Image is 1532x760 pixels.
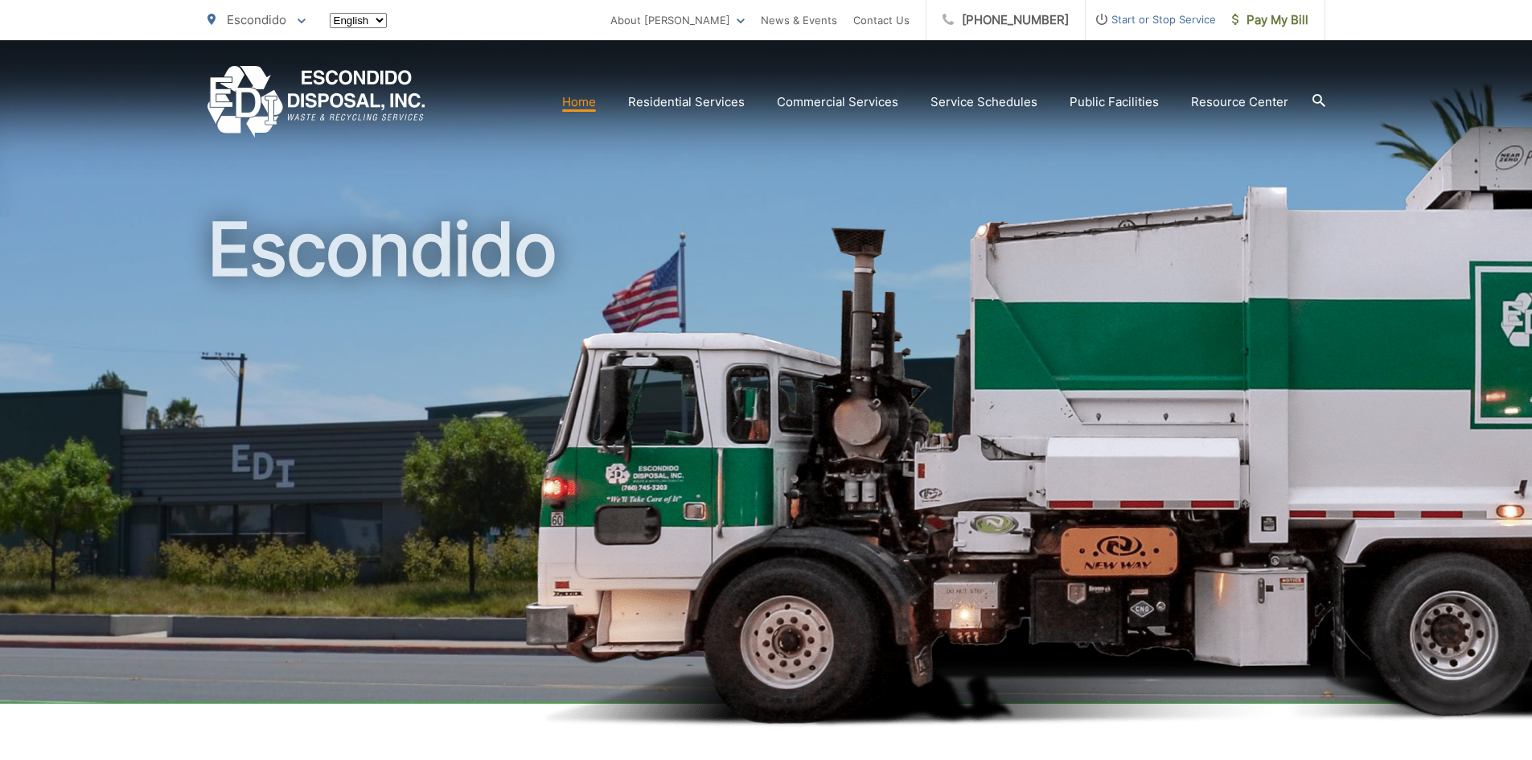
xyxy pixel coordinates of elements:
a: Service Schedules [930,92,1037,112]
span: Escondido [227,12,286,27]
select: Select a language [330,13,387,28]
a: EDCD logo. Return to the homepage. [207,66,425,138]
a: Resource Center [1191,92,1288,112]
span: Pay My Bill [1232,10,1308,30]
a: News & Events [761,10,837,30]
a: Contact Us [853,10,910,30]
h1: Escondido [207,209,1325,718]
a: Commercial Services [777,92,898,112]
a: Residential Services [628,92,745,112]
a: Public Facilities [1070,92,1159,112]
a: Home [562,92,596,112]
a: About [PERSON_NAME] [610,10,745,30]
